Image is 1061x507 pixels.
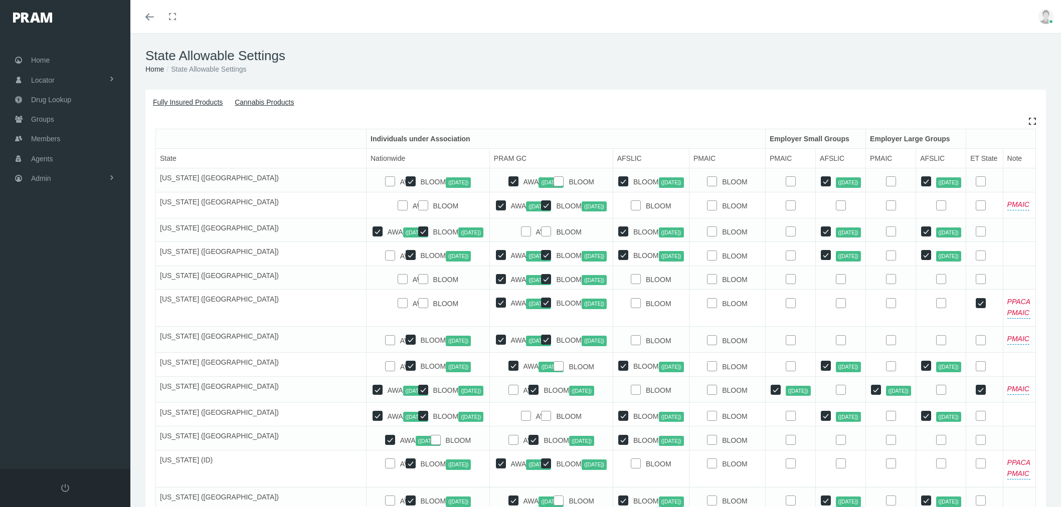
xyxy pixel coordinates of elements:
span: ([DATE]) [458,227,483,238]
span: ([DATE]) [836,227,861,238]
span: ([DATE]) [403,227,428,238]
label: AWA [506,335,552,346]
label: BLOOM [641,274,671,285]
span: ([DATE]) [836,496,861,507]
label: AWA [395,361,416,372]
label: BLOOM [628,435,684,446]
label: AWA [395,250,416,262]
label: BLOOM [539,385,594,396]
span: ([DATE]) [458,412,483,422]
a: Cannabis Products [235,98,294,106]
span: ([DATE]) [582,459,607,470]
td: [US_STATE] ([GEOGRAPHIC_DATA]) [156,218,367,242]
span: ([DATE]) [936,362,961,372]
label: BLOOM [428,411,484,422]
th: PMAIC [866,149,916,168]
span: ([DATE]) [446,177,471,188]
span: ([DATE]) [659,496,684,507]
th: Employer Small Groups [766,129,866,149]
label: BLOOM [551,274,607,286]
label: BLOOM [717,435,748,446]
label: AWA [395,435,441,446]
label: BLOOM [551,250,607,262]
label: AWA [383,226,428,238]
span: ([DATE]) [936,251,961,262]
span: ([DATE]) [539,496,564,507]
label: BLOOM [428,200,459,211]
span: ([DATE]) [836,362,861,372]
label: BLOOM [551,335,607,346]
li: State Allowable Settings [164,64,246,75]
td: [US_STATE] ([GEOGRAPHIC_DATA]) [156,402,367,426]
span: ([DATE]) [458,386,483,396]
label: BLOOM [564,176,594,187]
label: AWA [518,176,564,188]
label: BLOOM [641,458,671,469]
span: ([DATE]) [659,177,684,188]
label: BLOOM [717,200,748,211]
span: ([DATE]) [526,459,551,470]
label: BLOOM [717,335,748,346]
label: BLOOM [551,298,607,309]
span: ([DATE]) [526,336,551,346]
span: ([DATE]) [539,362,564,372]
span: ([DATE]) [446,496,471,507]
label: AWA [395,458,416,469]
th: ET State [966,149,1003,168]
span: ([DATE]) [446,362,471,372]
span: ([DATE]) [582,201,607,212]
img: user-placeholder.jpg [1038,9,1053,24]
span: ([DATE]) [446,459,471,470]
label: PMAIC [1007,196,1029,210]
td: [US_STATE] ([GEOGRAPHIC_DATA]) [156,242,367,266]
span: ([DATE]) [539,177,564,188]
span: ([DATE]) [786,386,811,396]
span: ([DATE]) [659,436,684,446]
label: BLOOM [641,385,671,396]
span: ([DATE]) [526,201,551,212]
label: BLOOM [416,176,471,188]
label: BLOOM [551,458,607,470]
label: BLOOM [551,226,582,237]
span: Members [31,129,60,148]
span: ([DATE]) [416,436,441,446]
label: AWA [408,200,428,211]
label: AWA [506,458,552,470]
span: ([DATE]) [526,275,551,286]
label: AWA [506,298,552,309]
span: Locator [31,71,55,90]
span: ([DATE]) [526,299,551,309]
span: ([DATE]) [659,251,684,262]
label: BLOOM [416,335,471,346]
label: BLOOM [628,411,684,422]
td: [US_STATE] (ID) [156,450,367,487]
th: AFSLIC [916,149,966,168]
td: [US_STATE] ([GEOGRAPHIC_DATA]) [156,266,367,290]
label: BLOOM [717,458,748,469]
label: BLOOM [717,250,748,262]
td: [US_STATE] ([GEOGRAPHIC_DATA]) [156,353,367,377]
label: BLOOM [564,361,594,372]
label: AWA [531,411,552,422]
th: PRAM GC [489,149,613,168]
label: AWA [395,335,416,346]
span: ([DATE]) [836,177,861,188]
label: AWA [395,495,416,506]
label: BLOOM [416,458,471,470]
label: BLOOM [717,298,748,309]
label: AWA [518,435,539,446]
label: AWA [395,176,416,187]
th: PMAIC [766,149,816,168]
label: BLOOM [628,495,684,507]
span: ([DATE]) [582,251,607,262]
td: [US_STATE] ([GEOGRAPHIC_DATA]) [156,168,367,192]
td: [US_STATE] ([GEOGRAPHIC_DATA]) [156,426,367,450]
span: ([DATE]) [403,386,428,396]
label: BLOOM [416,361,471,372]
span: ([DATE]) [582,336,607,346]
th: Nationwide [367,149,490,168]
span: ([DATE]) [936,177,961,188]
span: ([DATE]) [569,386,594,396]
label: AWA [518,385,539,396]
span: Agents [31,149,53,168]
